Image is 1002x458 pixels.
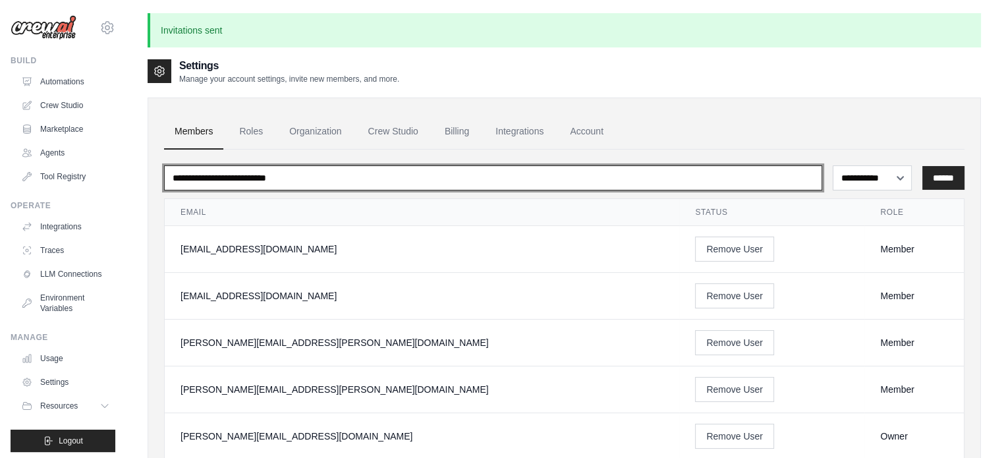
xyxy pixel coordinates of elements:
a: Account [559,114,614,150]
div: Member [880,289,948,302]
a: Traces [16,240,115,261]
a: Integrations [16,216,115,237]
a: Members [164,114,223,150]
a: Tool Registry [16,166,115,187]
div: [EMAIL_ADDRESS][DOMAIN_NAME] [181,243,663,256]
span: Logout [59,436,83,446]
p: Invitations sent [148,13,981,47]
div: Owner [880,430,948,443]
div: Member [880,383,948,396]
button: Remove User [695,377,774,402]
button: Remove User [695,237,774,262]
div: [PERSON_NAME][EMAIL_ADDRESS][PERSON_NAME][DOMAIN_NAME] [181,383,663,396]
a: Environment Variables [16,287,115,319]
th: Email [165,199,679,226]
a: Crew Studio [358,114,429,150]
div: Build [11,55,115,66]
a: Crew Studio [16,95,115,116]
a: Billing [434,114,480,150]
a: Organization [279,114,352,150]
div: Member [880,243,948,256]
button: Logout [11,430,115,452]
a: Automations [16,71,115,92]
a: Roles [229,114,273,150]
button: Remove User [695,283,774,308]
img: Logo [11,15,76,40]
div: Member [880,336,948,349]
a: Marketplace [16,119,115,140]
div: Manage [11,332,115,343]
th: Role [864,199,964,226]
button: Resources [16,395,115,416]
div: [PERSON_NAME][EMAIL_ADDRESS][PERSON_NAME][DOMAIN_NAME] [181,336,663,349]
h2: Settings [179,58,399,74]
button: Remove User [695,424,774,449]
div: Operate [11,200,115,211]
a: Agents [16,142,115,163]
a: LLM Connections [16,264,115,285]
div: [PERSON_NAME][EMAIL_ADDRESS][DOMAIN_NAME] [181,430,663,443]
span: Resources [40,401,78,411]
a: Integrations [485,114,554,150]
th: Status [679,199,864,226]
button: Remove User [695,330,774,355]
a: Settings [16,372,115,393]
p: Manage your account settings, invite new members, and more. [179,74,399,84]
div: [EMAIL_ADDRESS][DOMAIN_NAME] [181,289,663,302]
a: Usage [16,348,115,369]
